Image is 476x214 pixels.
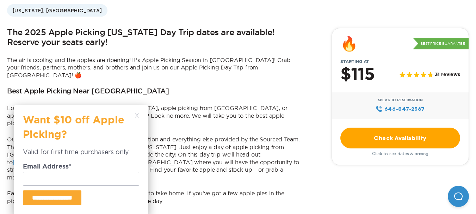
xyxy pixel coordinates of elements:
p: Our Apple Picking NYC day trip includes transportation and everything else provided by the Source... [7,136,300,182]
span: [US_STATE], [GEOGRAPHIC_DATA] [7,4,107,17]
span: Starting at [332,59,377,64]
h3: Best Apple Picking Near [GEOGRAPHIC_DATA] [7,87,169,96]
span: 646‍-847‍-2367 [384,105,425,113]
span: Required [69,164,72,170]
div: 🔥 [340,37,358,51]
a: Check Availability [340,128,460,148]
h3: Want $10 off Apple Picking? [23,114,132,147]
p: The air is cooling and the apples are ripening! It’s Apple Picking Season in [GEOGRAPHIC_DATA]! G... [7,56,300,79]
div: Valid for first time purchasers only [23,147,139,163]
span: 31 reviews [435,72,460,78]
a: 646‍-847‍-2367 [376,105,425,113]
span: Speak to Reservation [378,98,423,102]
h2: $115 [340,66,375,84]
h2: The 2025 Apple Picking [US_STATE] Day Trip dates are available! Reserve your seats early! [7,28,300,48]
iframe: Help Scout Beacon - Open [448,186,469,207]
dt: Email Address [23,164,139,172]
span: Click to see dates & pricing [372,151,428,156]
p: Looking for apple picking from [GEOGRAPHIC_DATA], apple picking from [GEOGRAPHIC_DATA], or apple ... [7,104,300,127]
p: Best Price Guarantee [413,38,469,50]
p: Each guest is welcome to pick 10 pounds of apples to take home. If you’ve got a few apple pies in... [7,190,300,205]
a: [PERSON_NAME] Orchard [13,159,88,165]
